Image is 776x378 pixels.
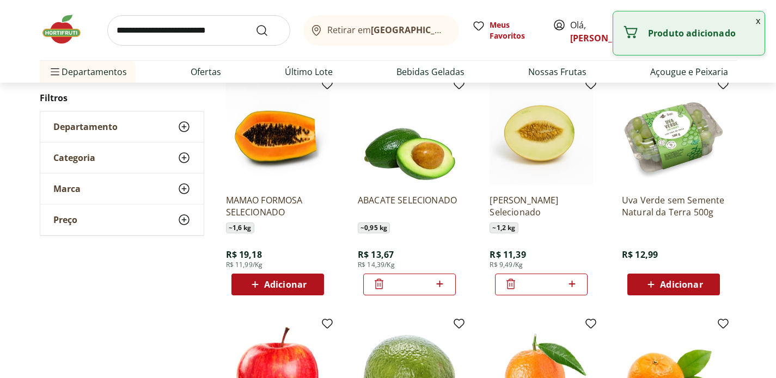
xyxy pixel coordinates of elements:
[53,121,118,132] span: Departamento
[570,18,619,45] span: Olá,
[48,59,127,85] span: Departamentos
[107,15,290,46] input: search
[490,222,518,233] span: ~ 1,2 kg
[627,274,720,295] button: Adicionar
[226,249,262,261] span: R$ 19,18
[490,249,526,261] span: R$ 11,39
[40,205,204,235] button: Preço
[226,261,263,269] span: R$ 11,99/Kg
[264,280,307,289] span: Adicionar
[358,194,461,218] a: ABACATE SELECIONADO
[226,222,254,233] span: ~ 1,6 kg
[371,24,554,36] b: [GEOGRAPHIC_DATA]/[GEOGRAPHIC_DATA]
[191,65,221,78] a: Ofertas
[650,65,728,78] a: Açougue e Peixaria
[660,280,702,289] span: Adicionar
[226,194,329,218] a: MAMAO FORMOSA SELECIONADO
[490,20,540,41] span: Meus Favoritos
[358,249,394,261] span: R$ 13,67
[528,65,586,78] a: Nossas Frutas
[285,65,333,78] a: Último Lote
[648,28,756,39] p: Produto adicionado
[472,20,540,41] a: Meus Favoritos
[40,13,94,46] img: Hortifruti
[231,274,324,295] button: Adicionar
[358,82,461,185] img: ABACATE SELECIONADO
[751,11,765,30] button: Fechar notificação
[40,111,204,142] button: Departamento
[53,152,95,163] span: Categoria
[490,194,593,218] a: [PERSON_NAME] Selecionado
[48,59,62,85] button: Menu
[490,261,523,269] span: R$ 9,49/Kg
[396,65,465,78] a: Bebidas Geladas
[490,82,593,185] img: Melão Amarelo Selecionado
[358,222,390,233] span: ~ 0,95 kg
[255,24,282,37] button: Submit Search
[53,183,81,194] span: Marca
[40,142,204,173] button: Categoria
[226,82,329,185] img: MAMAO FORMOSA SELECIONADO
[358,261,395,269] span: R$ 14,39/Kg
[622,82,725,185] img: Uva Verde sem Semente Natural da Terra 500g
[622,194,725,218] a: Uva Verde sem Semente Natural da Terra 500g
[53,214,77,225] span: Preço
[40,173,204,204] button: Marca
[303,15,459,46] button: Retirar em[GEOGRAPHIC_DATA]/[GEOGRAPHIC_DATA]
[40,87,204,109] h2: Filtros
[570,32,641,44] a: [PERSON_NAME]
[622,249,658,261] span: R$ 12,99
[327,25,448,35] span: Retirar em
